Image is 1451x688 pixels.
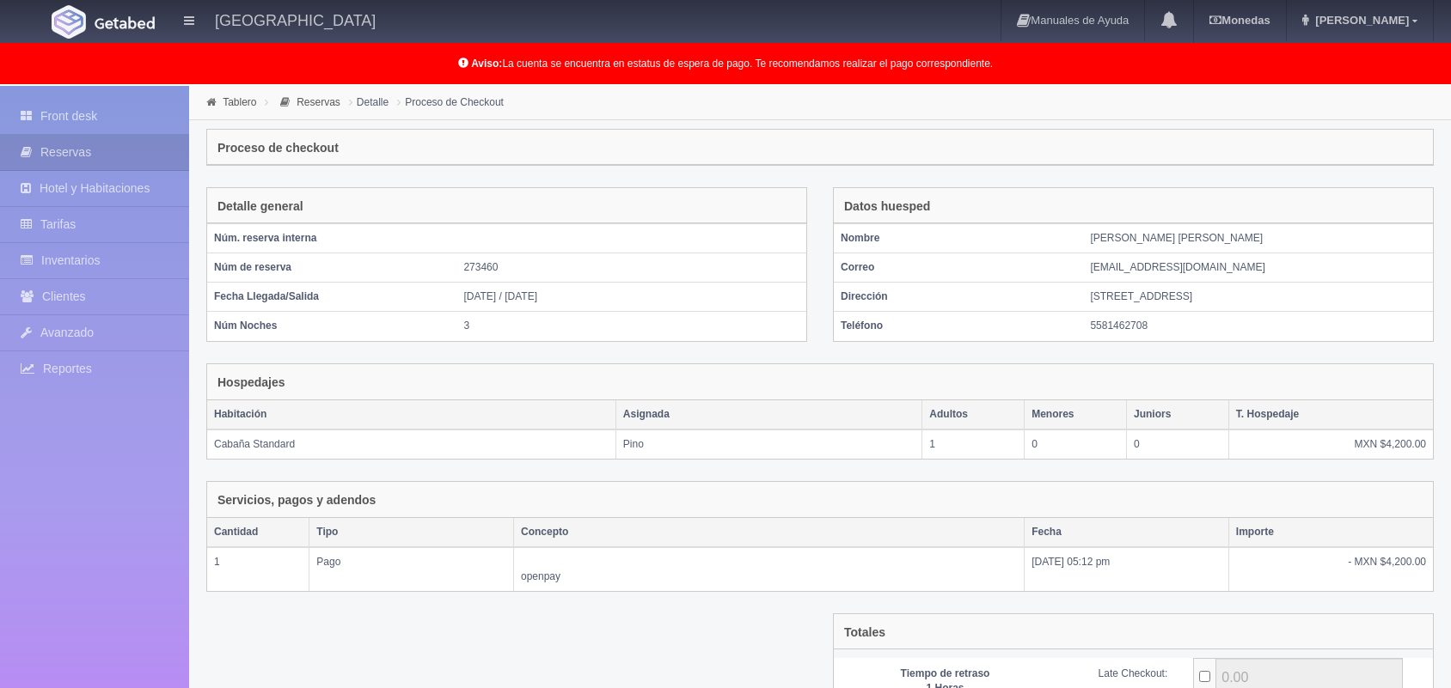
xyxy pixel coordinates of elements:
div: Late Checkout: [1039,667,1180,681]
input: ... [1199,671,1210,682]
h4: [GEOGRAPHIC_DATA] [215,9,376,30]
td: [STREET_ADDRESS] [1083,283,1433,312]
h4: Datos huesped [844,200,930,213]
td: 5581462708 [1083,312,1433,341]
td: Pino [615,429,922,459]
li: Proceso de Checkout [393,94,508,110]
th: Núm. reserva interna [207,224,456,253]
td: MXN $4,200.00 [1228,429,1433,459]
td: [DATE] 05:12 pm [1025,547,1229,591]
th: Núm Noches [207,312,456,341]
th: Asignada [615,400,922,429]
th: T. Hospedaje [1228,400,1433,429]
td: Cabaña Standard [207,429,615,459]
th: Habitación [207,400,615,429]
th: Nombre [834,224,1083,253]
td: [PERSON_NAME] [PERSON_NAME] [1083,224,1433,253]
th: Núm de reserva [207,253,456,283]
a: Tablero [223,96,256,108]
h4: Hospedajes [217,376,285,389]
th: Cantidad [207,518,309,547]
th: Importe [1228,518,1433,547]
th: Fecha Llegada/Salida [207,283,456,312]
th: Menores [1025,400,1127,429]
th: Adultos [922,400,1025,429]
b: Aviso: [471,58,502,70]
td: 0 [1126,429,1228,459]
b: Monedas [1209,14,1270,27]
img: Getabed [52,5,86,39]
a: Reservas [297,96,340,108]
td: [DATE] / [DATE] [456,283,806,312]
td: 0 [1025,429,1127,459]
td: [EMAIL_ADDRESS][DOMAIN_NAME] [1083,253,1433,283]
img: Getabed [95,16,155,29]
td: - MXN $4,200.00 [1228,547,1433,591]
th: Correo [834,253,1083,283]
h4: Totales [844,626,885,639]
li: Detalle [345,94,393,110]
td: openpay [513,547,1024,591]
th: Juniors [1126,400,1228,429]
th: Concepto [513,518,1024,547]
th: Tipo [309,518,514,547]
span: [PERSON_NAME] [1311,14,1409,27]
th: Teléfono [834,312,1083,341]
h4: Detalle general [217,200,303,213]
td: 1 [207,547,309,591]
h4: Servicios, pagos y adendos [217,494,376,507]
h4: Proceso de checkout [217,142,339,155]
th: Fecha [1025,518,1229,547]
td: Pago [309,547,514,591]
td: 3 [456,312,806,341]
td: 273460 [456,253,806,283]
td: 1 [922,429,1025,459]
th: Dirección [834,283,1083,312]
